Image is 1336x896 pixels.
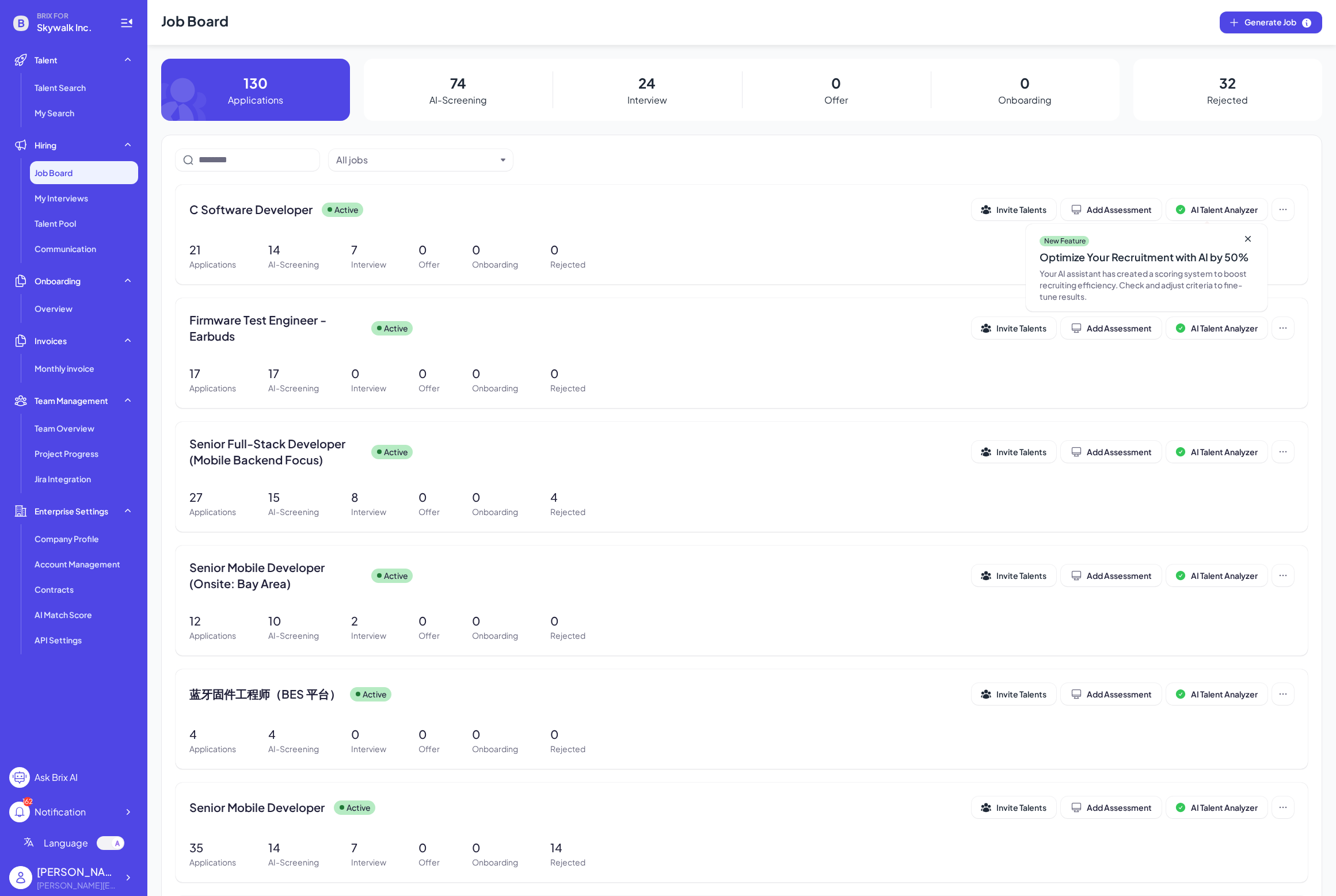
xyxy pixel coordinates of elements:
[1071,204,1152,215] div: Add Assessment
[351,258,386,270] p: Interview
[996,447,1046,457] span: Invite Talents
[351,630,386,642] p: Interview
[268,856,319,868] p: AI-Screening
[35,243,96,254] span: Communication
[35,584,74,595] span: Contracts
[189,559,362,592] span: Senior Mobile Developer (Onsite: Bay Area)
[472,726,518,743] p: 0
[9,866,32,889] img: user_logo.png
[268,839,319,856] p: 14
[35,139,56,151] span: Hiring
[351,612,386,630] p: 2
[189,241,236,258] p: 21
[627,93,667,107] p: Interview
[268,506,319,518] p: AI-Screening
[1044,237,1086,246] p: New Feature
[418,382,440,394] p: Offer
[189,312,362,344] span: Firmware Test Engineer - Earbuds
[550,382,585,394] p: Rejected
[35,303,73,314] span: Overview
[268,258,319,270] p: AI-Screening
[996,570,1046,581] span: Invite Talents
[972,441,1056,463] button: Invite Talents
[1191,204,1258,215] span: AI Talent Analyzer
[351,743,386,755] p: Interview
[351,382,386,394] p: Interview
[1219,73,1236,93] p: 32
[472,856,518,868] p: Onboarding
[418,726,440,743] p: 0
[351,241,386,258] p: 7
[996,689,1046,699] span: Invite Talents
[472,612,518,630] p: 0
[418,743,440,755] p: Offer
[35,473,91,485] span: Jira Integration
[35,505,108,517] span: Enterprise Settings
[35,533,99,544] span: Company Profile
[334,204,359,216] p: Active
[550,856,585,868] p: Rejected
[824,93,848,107] p: Offer
[189,612,236,630] p: 12
[351,489,386,506] p: 8
[418,241,440,258] p: 0
[35,448,98,459] span: Project Progress
[1166,441,1268,463] button: AI Talent Analyzer
[268,489,319,506] p: 15
[418,839,440,856] p: 0
[35,218,76,229] span: Talent Pool
[37,879,117,891] div: jackie@skywalk.ai
[1191,323,1258,333] span: AI Talent Analyzer
[831,73,841,93] p: 0
[1061,683,1162,705] button: Add Assessment
[450,73,466,93] p: 74
[472,258,518,270] p: Onboarding
[35,363,94,374] span: Monthly invoice
[351,365,386,382] p: 0
[268,743,319,755] p: AI-Screening
[35,275,81,287] span: Onboarding
[550,365,585,382] p: 0
[550,839,585,856] p: 14
[35,395,108,406] span: Team Management
[1207,93,1248,107] p: Rejected
[1061,796,1162,818] button: Add Assessment
[189,365,236,382] p: 17
[189,506,236,518] p: Applications
[351,506,386,518] p: Interview
[472,241,518,258] p: 0
[189,686,341,702] span: 蓝牙固件工程师（BES 平台）
[347,802,371,814] p: Active
[550,489,585,506] p: 4
[550,258,585,270] p: Rejected
[1061,199,1162,220] button: Add Assessment
[1191,802,1258,813] span: AI Talent Analyzer
[1040,268,1254,302] div: Your AI assistant has created a scoring system to boost recruiting efficiency. Check and adjust c...
[418,365,440,382] p: 0
[972,796,1056,818] button: Invite Talents
[1071,802,1152,813] div: Add Assessment
[1071,688,1152,700] div: Add Assessment
[363,688,387,700] p: Active
[336,153,368,167] div: All jobs
[189,258,236,270] p: Applications
[1191,447,1258,457] span: AI Talent Analyzer
[268,726,319,743] p: 4
[550,612,585,630] p: 0
[1020,73,1030,93] p: 0
[429,93,487,107] p: AI-Screening
[35,422,94,434] span: Team Overview
[1191,570,1258,581] span: AI Talent Analyzer
[472,839,518,856] p: 0
[268,365,319,382] p: 17
[189,799,325,815] span: Senior Mobile Developer
[550,506,585,518] p: Rejected
[243,73,268,93] p: 130
[472,743,518,755] p: Onboarding
[189,436,362,468] span: Senior Full-Stack Developer (Mobile Backend Focus)
[550,241,585,258] p: 0
[35,335,67,346] span: Invoices
[268,382,319,394] p: AI-Screening
[384,446,408,458] p: Active
[37,21,106,35] span: Skywalk Inc.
